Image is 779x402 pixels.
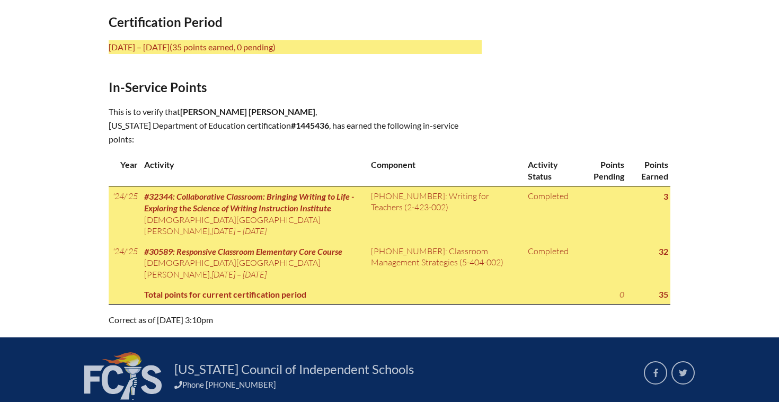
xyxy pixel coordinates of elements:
[524,242,579,284] td: Completed
[626,284,670,305] th: 35
[211,269,267,280] span: [DATE] – [DATE]
[180,106,315,117] span: [PERSON_NAME] [PERSON_NAME]
[140,242,367,284] td: ,
[109,242,140,284] td: '24/'25
[84,352,162,400] img: FCIS_logo_white
[109,186,140,241] td: '24/'25
[211,226,267,236] span: [DATE] – [DATE]
[524,186,579,241] td: Completed
[659,246,668,256] strong: 32
[109,155,140,186] th: Year
[170,42,276,52] span: (35 points earned, 0 pending)
[144,246,342,256] span: #30589: Responsive Classroom Elementary Core Course
[291,120,329,130] b: #1445436
[367,242,524,284] td: [PHONE_NUMBER]: Classroom Management Strategies (5-404-002)
[174,380,631,389] div: Phone [PHONE_NUMBER]
[170,361,418,378] a: [US_STATE] Council of Independent Schools
[367,155,524,186] th: Component
[144,257,321,279] span: [DEMOGRAPHIC_DATA][GEOGRAPHIC_DATA][PERSON_NAME]
[579,155,626,186] th: Points Pending
[524,155,579,186] th: Activity Status
[140,155,367,186] th: Activity
[140,186,367,241] td: ,
[626,155,670,186] th: Points Earned
[579,284,626,305] th: 0
[109,14,482,30] h2: Certification Period
[109,105,482,146] p: This is to verify that , [US_STATE] Department of Education certification , has earned the follow...
[109,313,482,327] p: Correct as of [DATE] 3:10pm
[140,284,579,305] th: Total points for current certification period
[144,191,354,213] span: #32344: Collaborative Classroom: Bringing Writing to Life - Exploring the Science of Writing Inst...
[663,191,668,201] strong: 3
[109,79,482,95] h2: In-Service Points
[109,40,482,54] p: [DATE] – [DATE]
[144,215,321,236] span: [DEMOGRAPHIC_DATA][GEOGRAPHIC_DATA][PERSON_NAME]
[367,186,524,241] td: [PHONE_NUMBER]: Writing for Teachers (2-423-002)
